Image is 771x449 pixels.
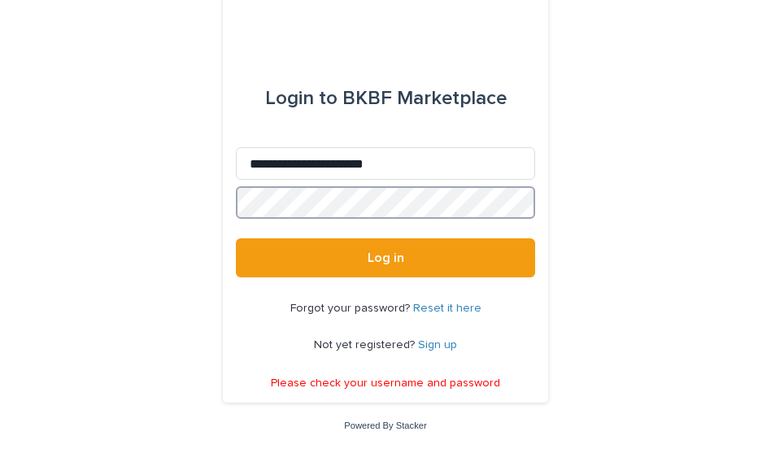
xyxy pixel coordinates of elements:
button: Log in [236,238,535,277]
a: Reset it here [413,303,481,314]
a: Sign up [418,339,457,351]
p: Please check your username and password [271,377,500,390]
span: Log in [368,251,404,264]
div: BKBF Marketplace [265,76,507,121]
span: Not yet registered? [314,339,418,351]
span: Login to [265,89,338,108]
a: Powered By Stacker [344,421,426,430]
span: Forgot your password? [290,303,413,314]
